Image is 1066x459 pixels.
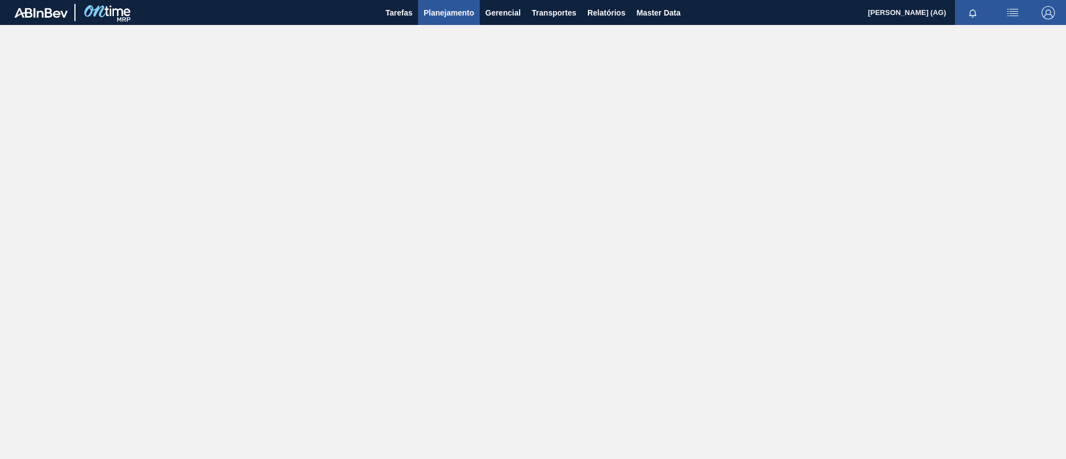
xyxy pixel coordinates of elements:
span: Tarefas [385,6,413,19]
span: Planejamento [424,6,474,19]
button: Notificações [955,5,990,21]
img: userActions [1006,6,1019,19]
span: Gerencial [485,6,521,19]
span: Transportes [532,6,576,19]
span: Relatórios [587,6,625,19]
img: Logout [1042,6,1055,19]
span: Master Data [636,6,680,19]
img: TNhmsLtSVTkK8tSr43FrP2fwEKptu5GPRR3wAAAABJRU5ErkJggg== [14,8,68,18]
